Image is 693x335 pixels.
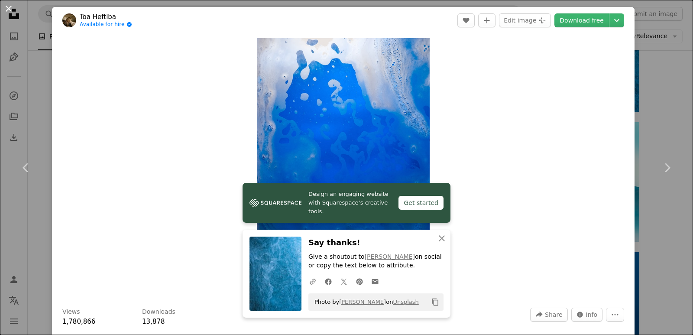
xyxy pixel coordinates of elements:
a: Share over email [367,273,383,290]
a: Design an engaging website with Squarespace’s creative tools.Get started [243,183,450,223]
h3: Downloads [142,308,175,316]
button: Edit image [499,13,551,27]
span: 13,878 [142,318,165,325]
img: blue illustration [257,38,430,297]
a: Available for hire [80,21,132,28]
p: Give a shoutout to on social or copy the text below to attribute. [308,253,444,270]
button: Like [457,13,475,27]
h3: Views [62,308,80,316]
a: Unsplash [393,299,418,305]
img: file-1606177908946-d1eed1cbe4f5image [249,196,301,209]
span: Photo by on [310,295,419,309]
button: Copy to clipboard [428,295,443,309]
a: Share on Facebook [321,273,336,290]
span: Share [545,308,562,321]
button: Stats about this image [571,308,603,322]
a: [PERSON_NAME] [365,253,415,260]
button: Add to Collection [478,13,495,27]
button: Zoom in on this image [257,38,430,297]
span: 1,780,866 [62,318,95,325]
button: Share this image [530,308,567,322]
a: Download free [554,13,609,27]
a: Share on Twitter [336,273,352,290]
a: Next [641,126,693,209]
a: [PERSON_NAME] [339,299,386,305]
span: Design an engaging website with Squarespace’s creative tools. [308,190,392,216]
button: Choose download size [609,13,624,27]
img: Go to Toa Heftiba's profile [62,13,76,27]
h3: Say thanks! [308,237,444,249]
span: Info [586,308,598,321]
a: Share on Pinterest [352,273,367,290]
button: More Actions [606,308,624,322]
div: Get started [398,196,444,210]
a: Toa Heftiba [80,13,132,21]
